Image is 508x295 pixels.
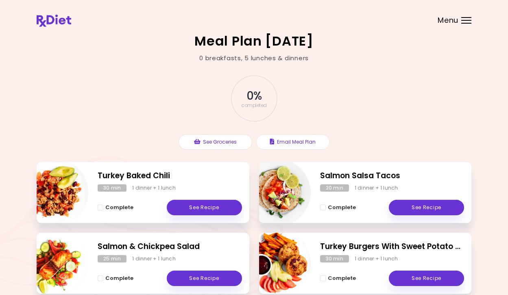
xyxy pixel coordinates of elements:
[328,204,356,211] span: Complete
[320,241,464,253] h2: Turkey Burgers With Sweet Potato Fries
[246,89,262,103] span: 0 %
[98,203,133,212] button: Complete - Turkey Baked Chili
[167,271,242,286] a: See Recipe - Salmon & Chickpea Salad
[243,159,311,226] img: Info - Salmon Salsa Tacos
[355,184,398,192] div: 1 dinner + 1 lunch
[37,15,71,27] img: RxDiet
[355,255,398,262] div: 1 dinner + 1 lunch
[105,204,133,211] span: Complete
[167,200,242,215] a: See Recipe - Turkey Baked Chili
[256,134,330,150] button: Email Meal Plan
[320,203,356,212] button: Complete - Salmon Salsa Tacos
[320,255,349,262] div: 30 min
[320,170,464,182] h2: Salmon Salsa Tacos
[105,275,133,282] span: Complete
[21,159,88,226] img: Info - Turkey Baked Chili
[438,17,458,24] span: Menu
[194,35,314,48] h2: Meal Plan [DATE]
[241,103,267,108] span: completed
[320,184,349,192] div: 20 min
[389,271,464,286] a: See Recipe - Turkey Burgers With Sweet Potato Fries
[98,170,242,182] h2: Turkey Baked Chili
[98,241,242,253] h2: Salmon & Chickpea Salad
[132,255,176,262] div: 1 dinner + 1 lunch
[98,184,126,192] div: 30 min
[328,275,356,282] span: Complete
[199,54,309,63] div: 0 breakfasts , 5 lunches & dinners
[98,255,126,262] div: 25 min
[98,273,133,283] button: Complete - Salmon & Chickpea Salad
[389,200,464,215] a: See Recipe - Salmon Salsa Tacos
[179,134,252,150] button: See Groceries
[132,184,176,192] div: 1 dinner + 1 lunch
[320,273,356,283] button: Complete - Turkey Burgers With Sweet Potato Fries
